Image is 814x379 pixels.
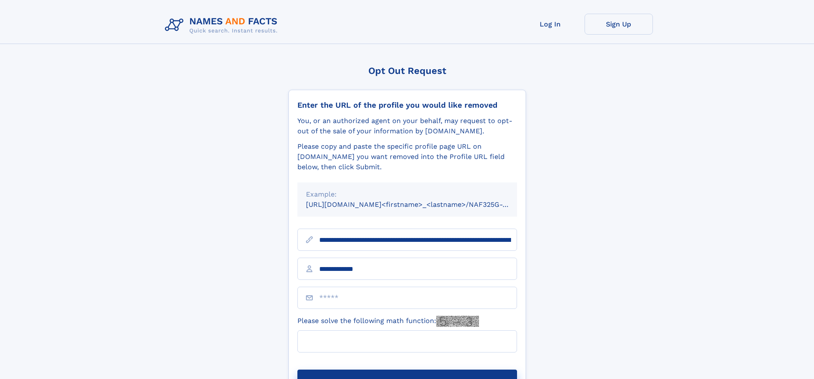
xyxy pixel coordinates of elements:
div: You, or an authorized agent on your behalf, may request to opt-out of the sale of your informatio... [297,116,517,136]
div: Opt Out Request [288,65,526,76]
img: Logo Names and Facts [162,14,285,37]
a: Log In [516,14,585,35]
div: Example: [306,189,508,200]
div: Please copy and paste the specific profile page URL on [DOMAIN_NAME] you want removed into the Pr... [297,141,517,172]
div: Enter the URL of the profile you would like removed [297,100,517,110]
label: Please solve the following math function: [297,316,479,327]
small: [URL][DOMAIN_NAME]<firstname>_<lastname>/NAF325G-xxxxxxxx [306,200,533,209]
a: Sign Up [585,14,653,35]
